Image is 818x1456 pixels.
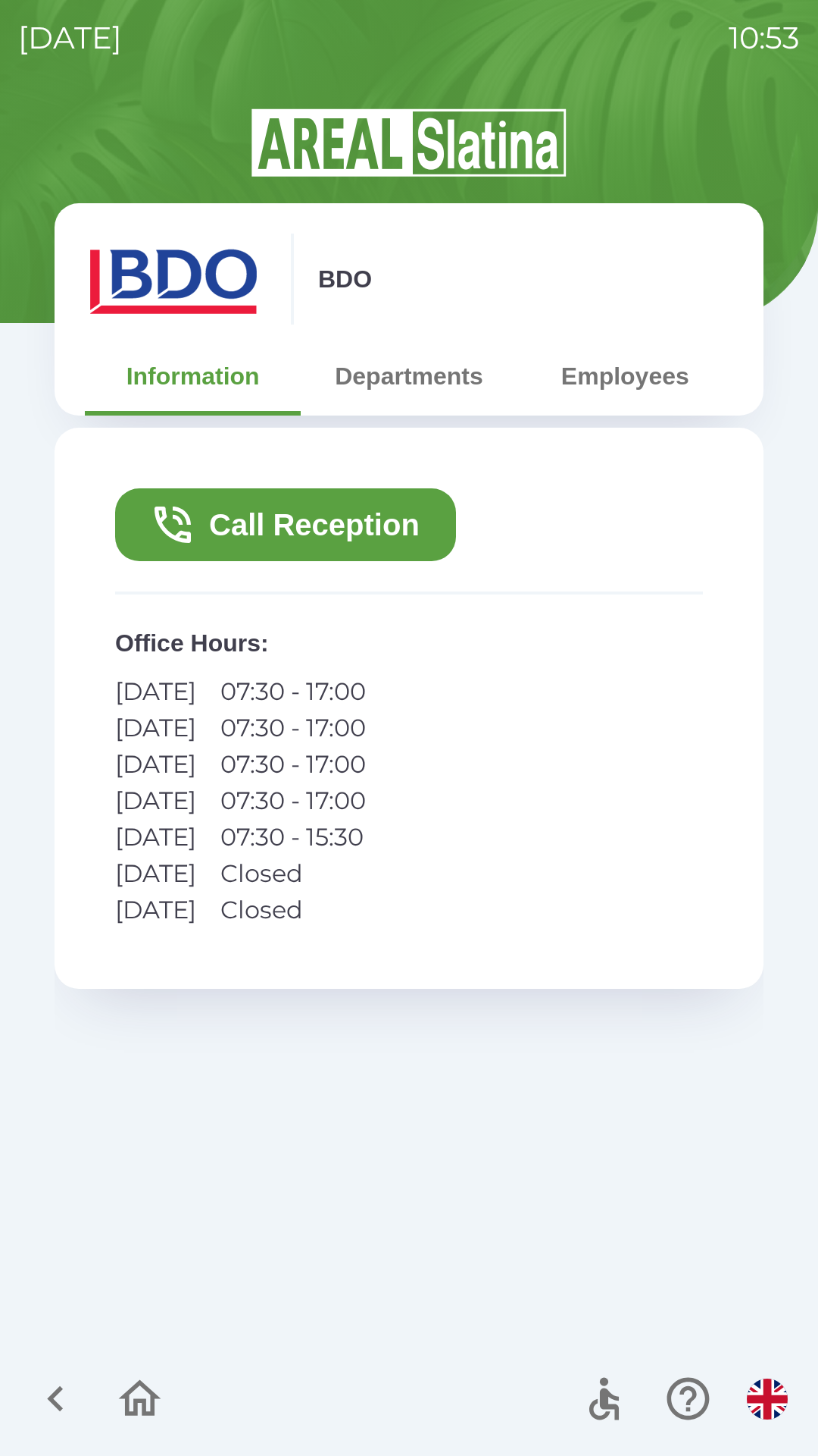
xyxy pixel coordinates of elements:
[220,710,366,746] p: 07:30 - 17:00
[115,819,196,855] p: [DATE]
[220,819,366,855] p: 07:30 - 15:30
[115,892,196,928] p: [DATE]
[115,710,196,746] p: [DATE]
[115,746,196,783] p: [DATE]
[220,673,366,710] p: 07:30 - 17:00
[517,349,733,403] button: Employees
[85,234,267,325] img: ae7449ef-04f1-48ed-85b5-e61960c78b50.png
[18,15,122,61] p: [DATE]
[220,855,366,892] p: Closed
[747,1379,788,1420] img: en flag
[115,625,703,661] p: Office Hours :
[55,106,763,179] img: Logo
[220,746,366,783] p: 07:30 - 17:00
[115,673,196,710] p: [DATE]
[115,783,196,819] p: [DATE]
[220,783,366,819] p: 07:30 - 17:00
[85,349,301,403] button: Information
[301,349,517,403] button: Departments
[220,892,366,928] p: Closed
[729,15,800,61] p: 10:53
[115,855,196,892] p: [DATE]
[318,261,372,297] p: BDO
[115,488,456,561] button: Call Reception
